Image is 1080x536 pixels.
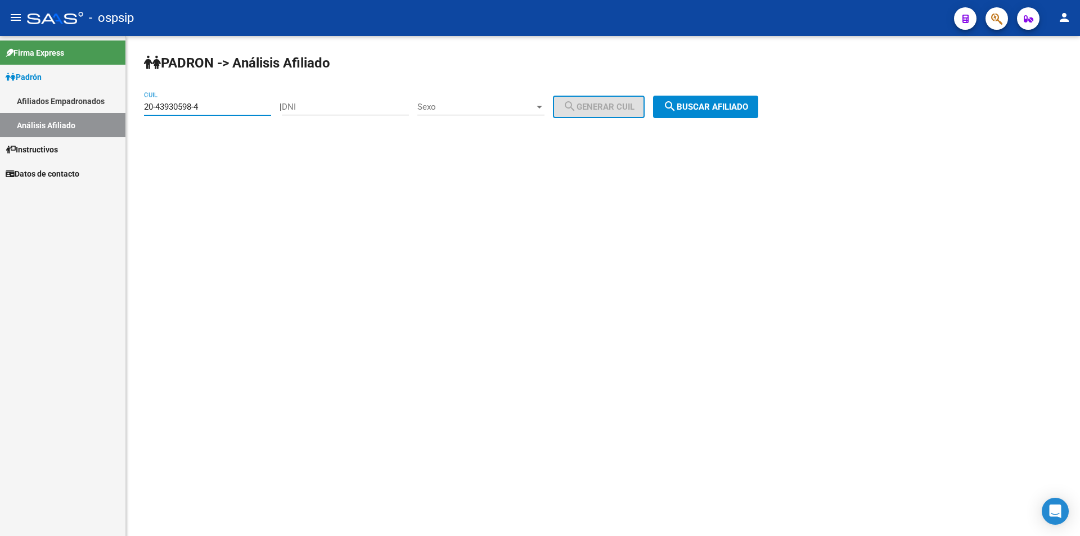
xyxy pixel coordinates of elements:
button: Buscar afiliado [653,96,758,118]
span: Firma Express [6,47,64,59]
span: Datos de contacto [6,168,79,180]
span: - ospsip [89,6,134,30]
mat-icon: person [1057,11,1071,24]
mat-icon: search [663,100,677,113]
span: Padrón [6,71,42,83]
span: Buscar afiliado [663,102,748,112]
div: | [280,102,653,112]
strong: PADRON -> Análisis Afiliado [144,55,330,71]
span: Instructivos [6,143,58,156]
span: Generar CUIL [563,102,634,112]
mat-icon: search [563,100,577,113]
button: Generar CUIL [553,96,645,118]
div: Open Intercom Messenger [1042,498,1069,525]
span: Sexo [417,102,534,112]
mat-icon: menu [9,11,22,24]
